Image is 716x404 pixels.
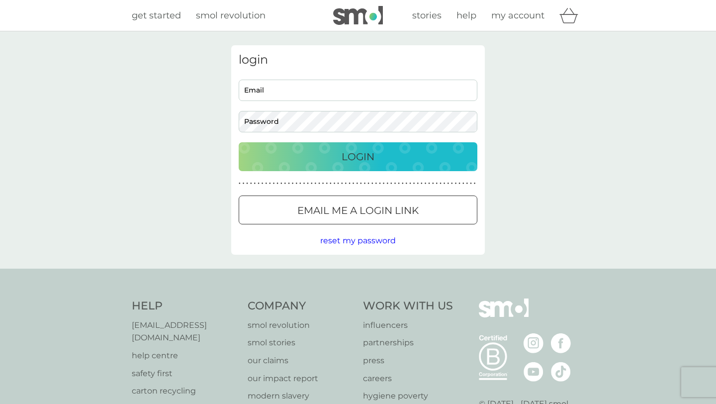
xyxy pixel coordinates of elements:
[524,333,543,353] img: visit the smol Instagram page
[462,181,464,186] p: ●
[363,390,453,403] a: hygiene poverty
[409,181,411,186] p: ●
[402,181,404,186] p: ●
[363,299,453,314] h4: Work With Us
[491,8,544,23] a: my account
[269,181,271,186] p: ●
[451,181,453,186] p: ●
[311,181,313,186] p: ●
[470,181,472,186] p: ●
[421,181,423,186] p: ●
[386,181,388,186] p: ●
[444,181,446,186] p: ●
[132,349,238,362] a: help centre
[349,181,351,186] p: ●
[524,362,543,382] img: visit the smol Youtube page
[295,181,297,186] p: ●
[239,53,477,67] h3: login
[246,181,248,186] p: ●
[432,181,434,186] p: ●
[551,362,571,382] img: visit the smol Tiktok page
[479,299,529,332] img: smol
[315,181,317,186] p: ●
[262,181,264,186] p: ●
[413,181,415,186] p: ●
[363,319,453,332] a: influencers
[243,181,245,186] p: ●
[320,234,396,247] button: reset my password
[132,385,238,398] a: carton recycling
[390,181,392,186] p: ●
[132,8,181,23] a: get started
[239,142,477,171] button: Login
[363,372,453,385] a: careers
[417,181,419,186] p: ●
[440,181,442,186] p: ●
[412,10,442,21] span: stories
[398,181,400,186] p: ●
[288,181,290,186] p: ●
[320,236,396,245] span: reset my password
[254,181,256,186] p: ●
[132,10,181,21] span: get started
[436,181,438,186] p: ●
[337,181,339,186] p: ●
[367,181,369,186] p: ●
[322,181,324,186] p: ●
[455,181,457,186] p: ●
[292,181,294,186] p: ●
[363,336,453,349] p: partnerships
[280,181,282,186] p: ●
[447,181,449,186] p: ●
[248,336,354,349] a: smol stories
[239,196,477,224] button: Email me a login link
[132,319,238,344] p: [EMAIL_ADDRESS][DOMAIN_NAME]
[258,181,260,186] p: ●
[458,181,460,186] p: ●
[299,181,301,186] p: ●
[379,181,381,186] p: ●
[196,10,266,21] span: smol revolution
[132,367,238,380] a: safety first
[406,181,408,186] p: ●
[456,8,476,23] a: help
[248,319,354,332] a: smol revolution
[276,181,278,186] p: ●
[345,181,347,186] p: ●
[383,181,385,186] p: ●
[303,181,305,186] p: ●
[474,181,476,186] p: ●
[248,299,354,314] h4: Company
[394,181,396,186] p: ●
[363,354,453,367] p: press
[466,181,468,186] p: ●
[559,5,584,25] div: basket
[342,149,374,165] p: Login
[341,181,343,186] p: ●
[412,8,442,23] a: stories
[248,354,354,367] a: our claims
[353,181,355,186] p: ●
[330,181,332,186] p: ●
[334,181,336,186] p: ●
[196,8,266,23] a: smol revolution
[456,10,476,21] span: help
[239,181,241,186] p: ●
[248,372,354,385] a: our impact report
[375,181,377,186] p: ●
[364,181,366,186] p: ●
[132,299,238,314] h4: Help
[273,181,275,186] p: ●
[307,181,309,186] p: ●
[318,181,320,186] p: ●
[491,10,544,21] span: my account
